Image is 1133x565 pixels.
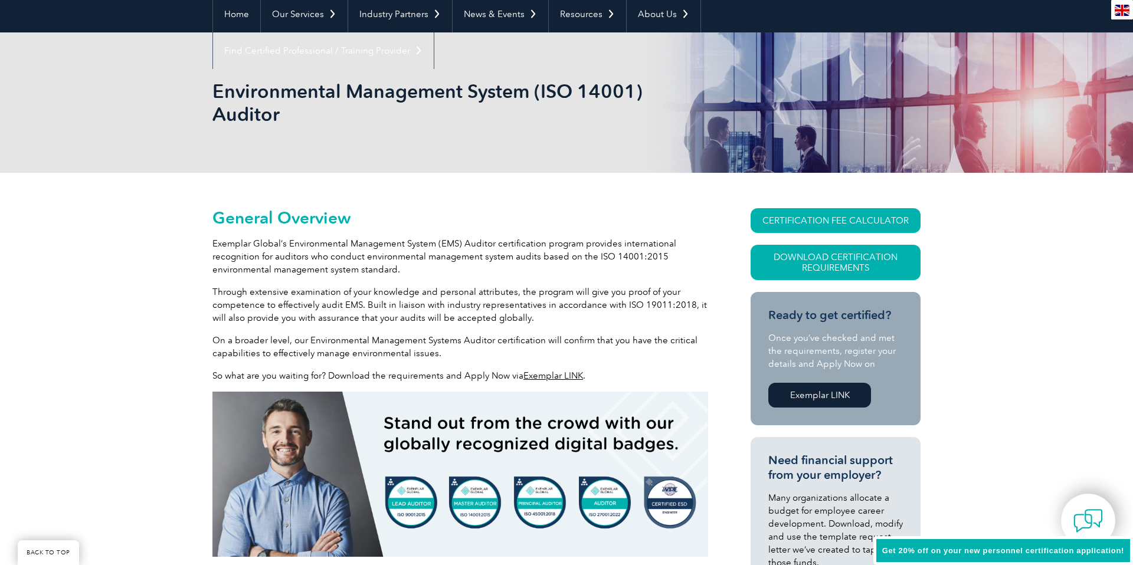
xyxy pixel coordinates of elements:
h3: Ready to get certified? [768,308,903,323]
p: So what are you waiting for? Download the requirements and Apply Now via . [212,369,708,382]
p: Through extensive examination of your knowledge and personal attributes, the program will give yo... [212,285,708,324]
p: Once you’ve checked and met the requirements, register your details and Apply Now on [768,331,903,370]
h3: Need financial support from your employer? [768,453,903,482]
img: en [1115,5,1129,16]
h2: General Overview [212,208,708,227]
p: On a broader level, our Environmental Management Systems Auditor certification will confirm that ... [212,334,708,360]
h1: Environmental Management System (ISO 14001) Auditor [212,80,666,126]
a: Exemplar LINK [523,370,583,381]
a: BACK TO TOP [18,540,79,565]
img: contact-chat.png [1073,506,1103,536]
a: Exemplar LINK [768,383,871,408]
img: badges [212,392,708,557]
a: Download Certification Requirements [751,245,921,280]
a: CERTIFICATION FEE CALCULATOR [751,208,921,233]
span: Get 20% off on your new personnel certification application! [882,546,1124,555]
p: Exemplar Global’s Environmental Management System (EMS) Auditor certification program provides in... [212,237,708,276]
a: Find Certified Professional / Training Provider [213,32,434,69]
